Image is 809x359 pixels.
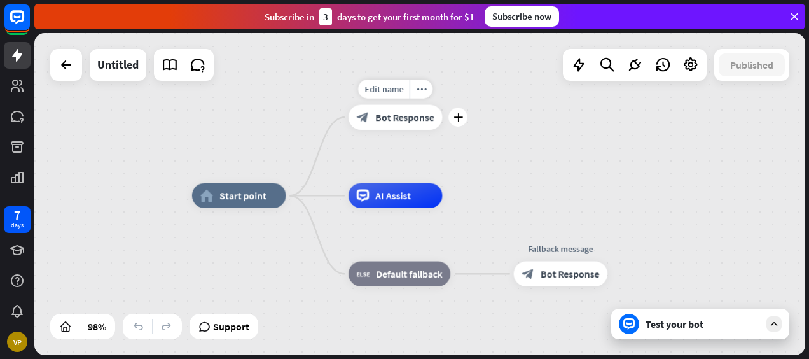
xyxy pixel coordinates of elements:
[646,318,760,330] div: Test your bot
[7,332,27,352] div: VP
[11,221,24,230] div: days
[485,6,559,27] div: Subscribe now
[375,111,434,123] span: Bot Response
[357,111,370,123] i: block_bot_response
[213,316,249,337] span: Support
[84,316,110,337] div: 98%
[417,85,427,94] i: more_horiz
[97,49,139,81] div: Untitled
[10,5,48,43] button: Open LiveChat chat widget
[453,113,463,122] i: plus
[504,243,617,255] div: Fallback message
[522,267,534,280] i: block_bot_response
[541,267,599,280] span: Bot Response
[357,267,370,280] i: block_fallback
[219,189,266,202] span: Start point
[200,189,214,202] i: home_2
[375,189,411,202] span: AI Assist
[319,8,332,25] div: 3
[4,206,31,233] a: 7 days
[376,267,442,280] span: Default fallback
[265,8,474,25] div: Subscribe in days to get your first month for $1
[14,209,20,221] div: 7
[364,83,403,95] span: Edit name
[719,53,785,76] button: Published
